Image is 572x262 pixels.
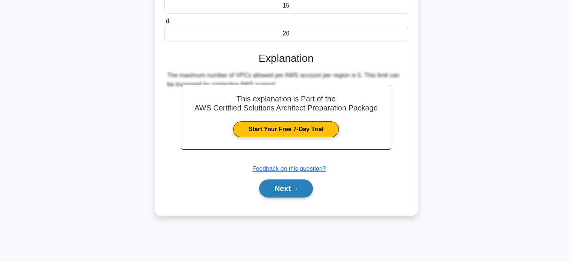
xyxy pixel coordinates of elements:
h3: Explanation [169,52,404,65]
a: Start Your Free 7-Day Trial [233,121,339,137]
div: The maximum number of VPCs allowed per AWS account per region is 5. This limit can be increased b... [167,71,405,89]
a: Feedback on this question? [252,165,326,172]
div: 20 [164,26,408,41]
button: Next [259,179,313,198]
span: d. [166,18,171,24]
